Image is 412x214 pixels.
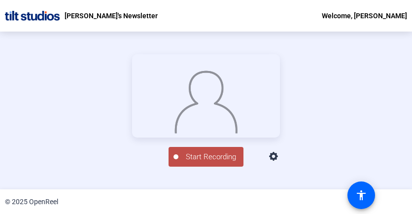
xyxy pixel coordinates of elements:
span: Start Recording [178,151,243,163]
button: Start Recording [169,147,243,167]
mat-icon: accessibility [355,189,367,201]
img: OpenReel logo [5,11,60,21]
p: [PERSON_NAME]'s Newsletter [65,10,158,22]
img: overlay [174,67,238,134]
div: © 2025 OpenReel [5,197,58,207]
div: Welcome, [PERSON_NAME] [322,10,407,22]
